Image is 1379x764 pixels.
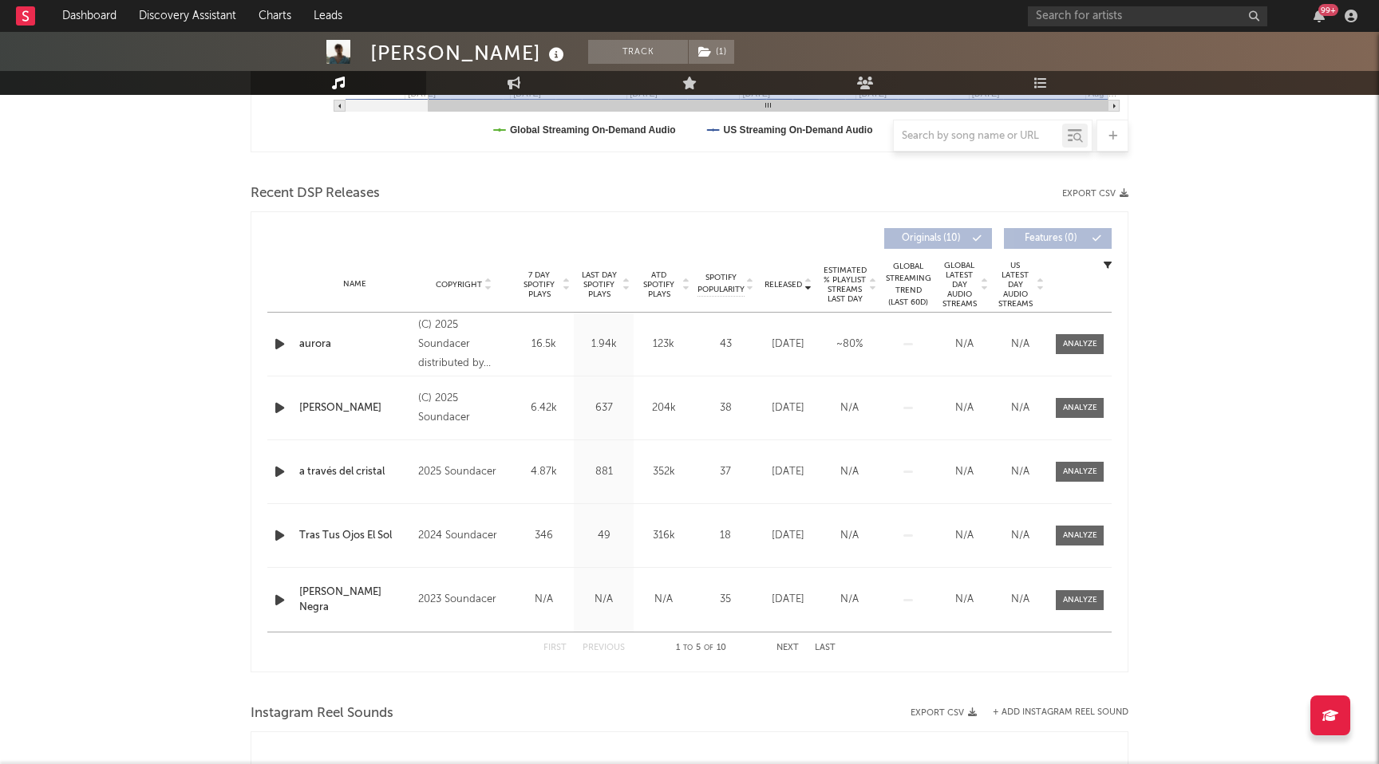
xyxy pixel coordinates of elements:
[697,337,753,352] div: 43
[578,270,620,299] span: Last Day Spotify Plays
[776,644,799,652] button: Next
[697,528,753,544] div: 18
[823,337,876,352] div: ~ 80 %
[884,228,992,249] button: Originals(10)
[418,389,510,427] div: (C) 2025 Soundacer
[761,400,815,416] div: [DATE]
[940,464,988,480] div: N/A
[638,528,689,544] div: 316k
[940,337,988,352] div: N/A
[688,40,735,64] span: ( 1 )
[815,644,836,652] button: Last
[299,337,410,352] a: aurora
[823,464,876,480] div: N/A
[299,464,410,480] a: a través del cristal
[895,234,968,243] span: Originals ( 10 )
[518,337,570,352] div: 16.5k
[588,40,688,64] button: Track
[940,592,988,608] div: N/A
[578,337,630,352] div: 1.94k
[1004,228,1112,249] button: Features(0)
[251,184,380,203] span: Recent DSP Releases
[657,639,745,658] div: 1 5 10
[299,528,410,544] a: Tras Tus Ojos El Sol
[299,585,410,616] a: [PERSON_NAME] Negra
[996,592,1044,608] div: N/A
[894,130,1062,143] input: Search by song name or URL
[578,464,630,480] div: 881
[518,528,570,544] div: 346
[1314,10,1325,22] button: 99+
[638,270,680,299] span: ATD Spotify Plays
[638,400,689,416] div: 204k
[299,400,410,416] a: [PERSON_NAME]
[823,266,867,304] span: Estimated % Playlist Streams Last Day
[940,400,988,416] div: N/A
[689,40,734,64] button: (1)
[761,337,815,352] div: [DATE]
[578,592,630,608] div: N/A
[1014,234,1088,243] span: Features ( 0 )
[697,464,753,480] div: 37
[683,644,693,652] span: to
[704,644,713,652] span: of
[977,708,1128,717] div: + Add Instagram Reel Sound
[518,464,570,480] div: 4.87k
[638,337,689,352] div: 123k
[543,644,567,652] button: First
[761,592,815,608] div: [DATE]
[418,590,510,609] div: 2023 Soundacer
[638,592,689,608] div: N/A
[370,40,568,66] div: [PERSON_NAME]
[583,644,625,652] button: Previous
[884,261,932,309] div: Global Streaming Trend (Last 60D)
[1062,189,1128,199] button: Export CSV
[765,280,802,289] span: Released
[518,400,570,416] div: 6.42k
[697,400,753,416] div: 38
[996,464,1044,480] div: N/A
[1318,4,1338,16] div: 99 +
[299,278,410,290] div: Name
[697,272,745,296] span: Spotify Popularity
[996,400,1044,416] div: N/A
[911,708,977,718] button: Export CSV
[418,316,510,373] div: (C) 2025 Soundacer distributed by Altafonte
[823,400,876,416] div: N/A
[697,592,753,608] div: 35
[251,704,393,723] span: Instagram Reel Sounds
[996,337,1044,352] div: N/A
[940,261,978,309] span: Global Latest Day Audio Streams
[418,526,510,545] div: 2024 Soundacer
[518,592,570,608] div: N/A
[940,528,988,544] div: N/A
[578,528,630,544] div: 49
[993,708,1128,717] button: + Add Instagram Reel Sound
[418,463,510,482] div: 2025 Soundacer
[823,592,876,608] div: N/A
[638,464,689,480] div: 352k
[761,528,815,544] div: [DATE]
[761,464,815,480] div: [DATE]
[436,280,482,289] span: Copyright
[823,528,876,544] div: N/A
[578,400,630,416] div: 637
[518,270,560,299] span: 7 Day Spotify Plays
[996,528,1044,544] div: N/A
[996,261,1034,309] span: US Latest Day Audio Streams
[1028,6,1267,26] input: Search for artists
